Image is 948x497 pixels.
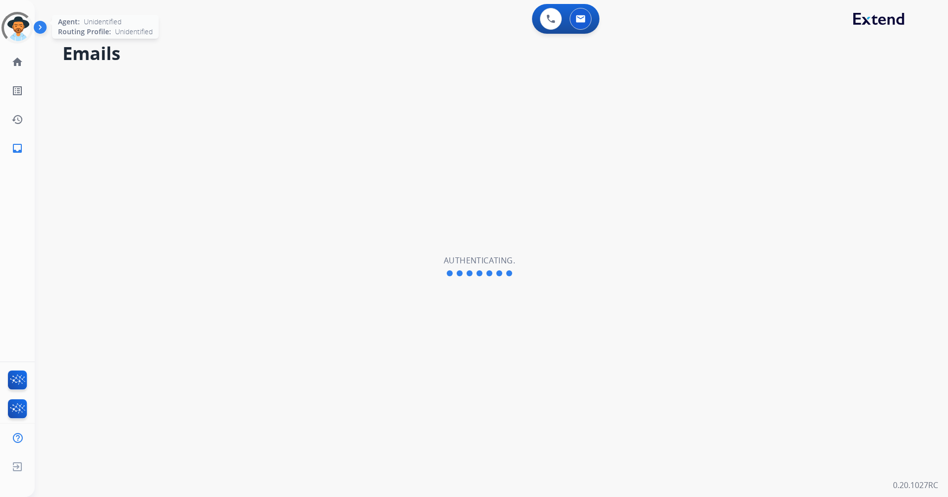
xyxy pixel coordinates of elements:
[11,142,23,154] mat-icon: inbox
[11,114,23,125] mat-icon: history
[893,479,938,491] p: 0.20.1027RC
[58,27,111,37] span: Routing Profile:
[84,17,121,27] span: Unidentified
[58,17,80,27] span: Agent:
[62,44,924,63] h2: Emails
[11,56,23,68] mat-icon: home
[115,27,153,37] span: Unidentified
[11,85,23,97] mat-icon: list_alt
[444,254,515,266] h2: Authenticating.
